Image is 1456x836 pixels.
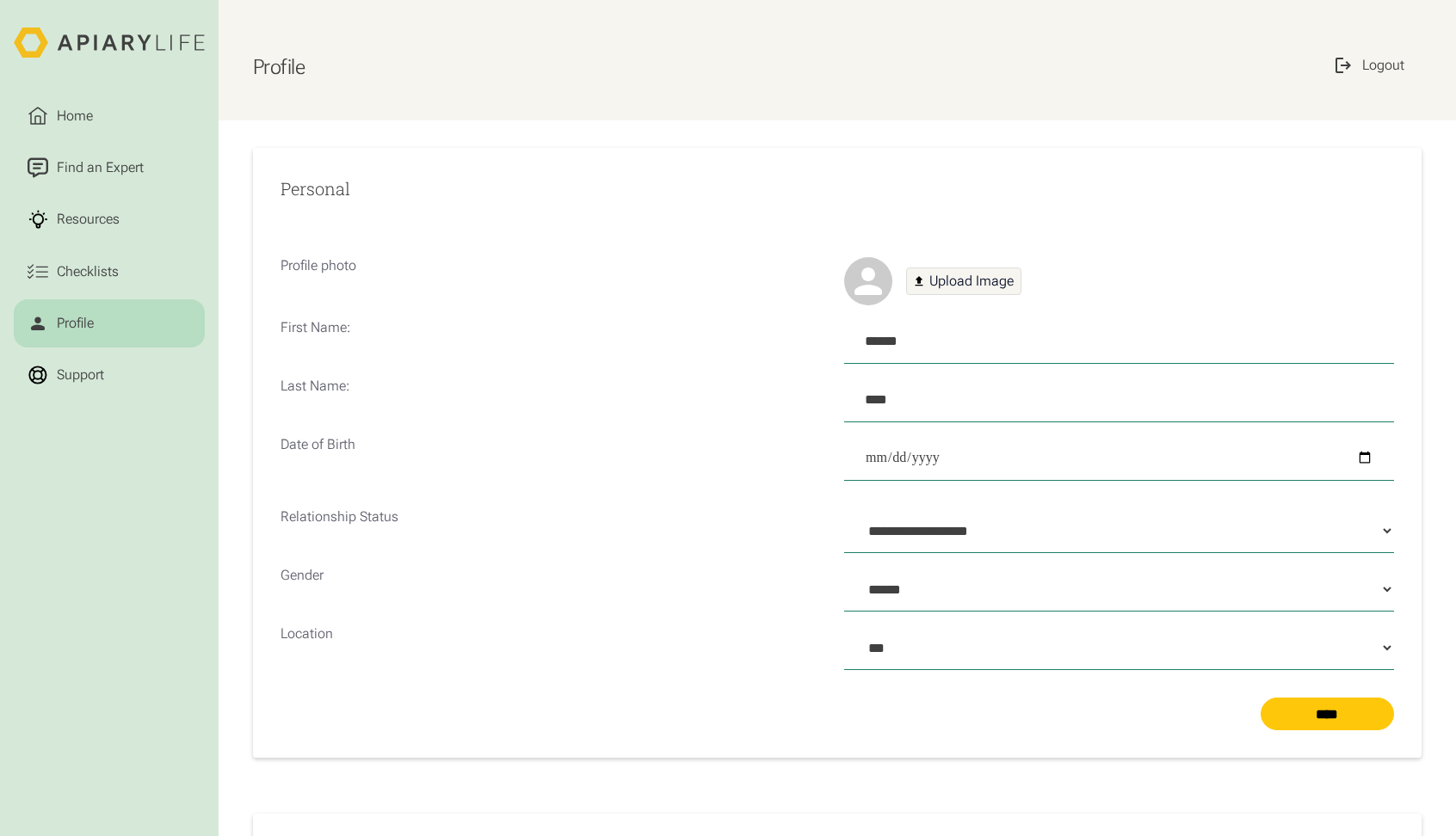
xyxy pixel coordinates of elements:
p: Relationship Status [281,508,830,553]
div: Home [53,106,96,126]
p: First Name: [281,319,830,364]
a: Logout [1319,41,1422,89]
div: Logout [1359,55,1408,76]
h1: Profile [253,55,305,80]
div: Profile [53,313,97,334]
a: Find an Expert [14,144,205,192]
p: Last Name: [281,378,830,422]
a: Support [14,351,205,399]
div: Support [53,365,108,385]
p: Location [281,625,830,684]
form: Profile Form [281,319,1394,731]
p: Date of Birth [281,436,830,495]
div: Find an Expert [53,157,147,178]
a: Home [14,92,205,140]
a: Profile [14,299,205,347]
a: Checklists [14,247,205,295]
div: Upload Image [929,269,1014,292]
div: Checklists [53,261,122,282]
p: Profile photo [281,257,830,305]
a: Upload Image [906,267,1021,295]
h2: Personal [281,175,830,201]
div: Resources [53,209,123,230]
p: Gender [281,567,830,612]
a: Resources [14,195,205,243]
